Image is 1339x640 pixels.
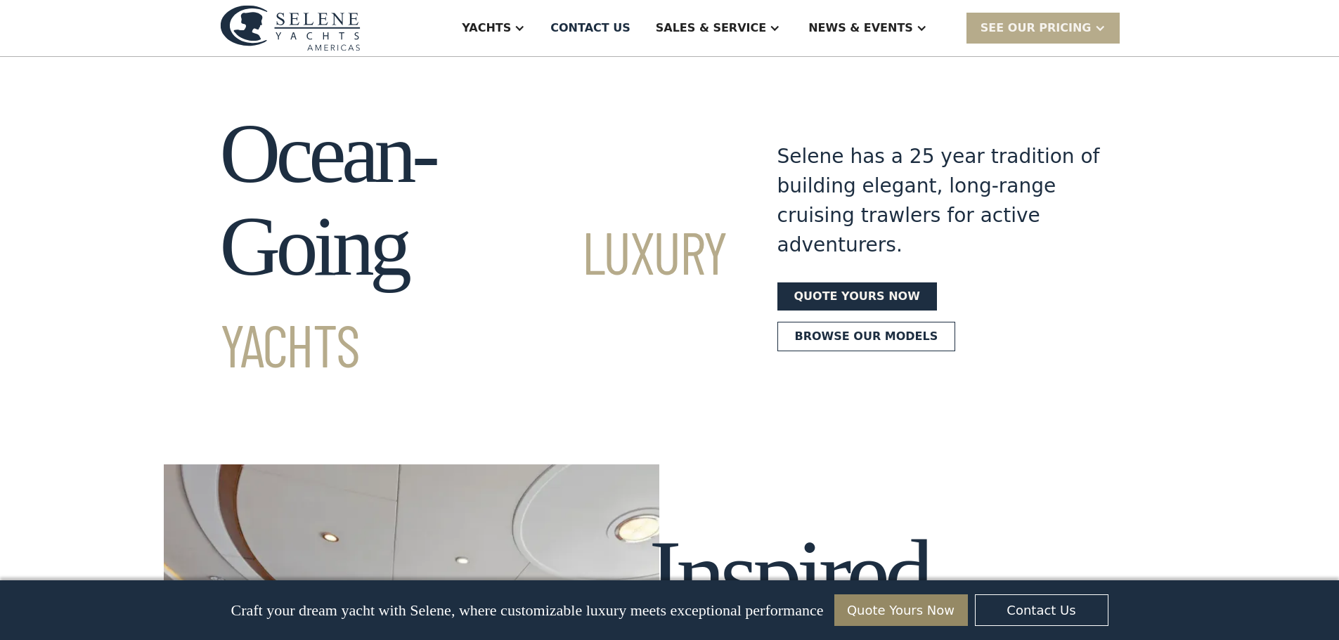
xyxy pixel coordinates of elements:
[981,20,1092,37] div: SEE Our Pricing
[656,20,766,37] div: Sales & Service
[777,322,956,351] a: Browse our models
[220,5,361,51] img: logo
[975,594,1108,626] a: Contact Us
[220,216,727,379] span: Luxury Yachts
[550,20,630,37] div: Contact US
[777,142,1101,260] div: Selene has a 25 year tradition of building elegant, long-range cruising trawlers for active adven...
[462,20,511,37] div: Yachts
[777,282,937,311] a: Quote yours now
[231,601,823,620] p: Craft your dream yacht with Selene, where customizable luxury meets exceptional performance
[808,20,913,37] div: News & EVENTS
[220,107,727,386] h1: Ocean-Going
[834,594,968,626] a: Quote Yours Now
[966,13,1120,43] div: SEE Our Pricing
